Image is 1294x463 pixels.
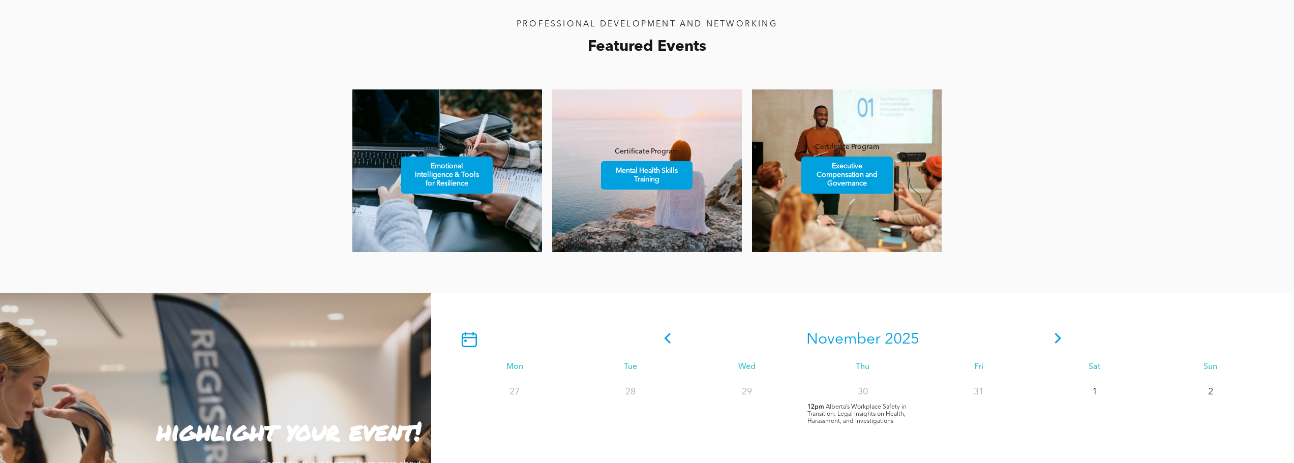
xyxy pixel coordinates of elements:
span: Executive Compensation and Governance [803,157,891,193]
p: 1 [1086,383,1104,401]
div: Sun [1153,362,1269,372]
a: Executive Compensation and Governance [801,157,893,194]
span: Emotional Intelligence & Tools for Resilience [403,157,491,193]
span: 2025 [885,332,919,347]
span: Featured Events [588,39,706,54]
p: 28 [621,383,640,401]
div: Fri [921,362,1037,372]
a: Mental Health Skills Training [601,161,693,190]
div: Sat [1037,362,1153,372]
p: 30 [854,383,872,401]
p: 27 [505,383,524,401]
span: November [806,332,881,347]
div: Tue [573,362,688,372]
a: Emotional Intelligence & Tools for Resilience [401,157,493,194]
span: Alberta’s Workplace Safety in Transition: Legal Insights on Health, Harassment, and Investigations [807,404,907,424]
p: 2 [1201,383,1220,401]
div: Wed [689,362,805,372]
span: PROFESSIONAL DEVELOPMENT AND NETWORKING [517,20,777,28]
p: 29 [738,383,756,401]
span: 12pm [807,404,824,411]
div: Mon [457,362,573,372]
p: 31 [970,383,988,401]
div: Thu [805,362,921,372]
strong: highlight your event! [157,413,421,449]
span: Mental Health Skills Training [603,162,691,189]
